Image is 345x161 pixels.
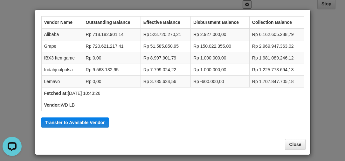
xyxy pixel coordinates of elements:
[83,64,141,76] td: Rp 9.563.132,95
[41,52,83,64] td: IBX3 Itemgame
[190,76,249,87] td: Rp -600.000,00
[41,64,83,76] td: Indahjualpulsa
[83,52,141,64] td: Rp 0,00
[83,28,141,40] td: Rp 718.182.901,14
[285,139,305,150] button: Close
[190,40,249,52] td: Rp 150.022.355,00
[83,76,141,87] td: Rp 0,00
[141,76,190,87] td: Rp 3.785.624,56
[41,76,83,87] td: Lemavo
[83,17,141,29] th: Outstanding Balance
[3,3,22,22] button: Open LiveChat chat widget
[190,28,249,40] td: Rp 2.927.000,00
[249,52,304,64] td: Rp 1.981.089.246,12
[44,102,61,108] b: Vendor:
[141,52,190,64] td: Rp 8.997.901,79
[190,17,249,29] th: Disbursment Balance
[249,64,304,76] td: Rp 1.225.773.694,13
[41,87,304,99] td: [DATE] 10:43:26
[41,40,83,52] td: Grape
[44,91,68,96] b: Fetched at:
[190,52,249,64] td: Rp 1.000.000,00
[141,64,190,76] td: Rp 7.799.024,22
[141,28,190,40] td: Rp 523.720.270,21
[41,117,109,128] button: Transfer to Available Vendor
[249,28,304,40] td: Rp 6.162.605.288,79
[141,40,190,52] td: Rp 51.585.850,95
[83,40,141,52] td: Rp 720.621.217,41
[41,28,83,40] td: Alibaba
[249,17,304,29] th: Collection Balance
[249,76,304,87] td: Rp 1.707.847.705,18
[41,99,304,111] td: WD LB
[190,64,249,76] td: Rp 1.000.000,00
[141,17,190,29] th: Effective Balance
[41,17,83,29] th: Vendor Name
[249,40,304,52] td: Rp 2.969.947.363,02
